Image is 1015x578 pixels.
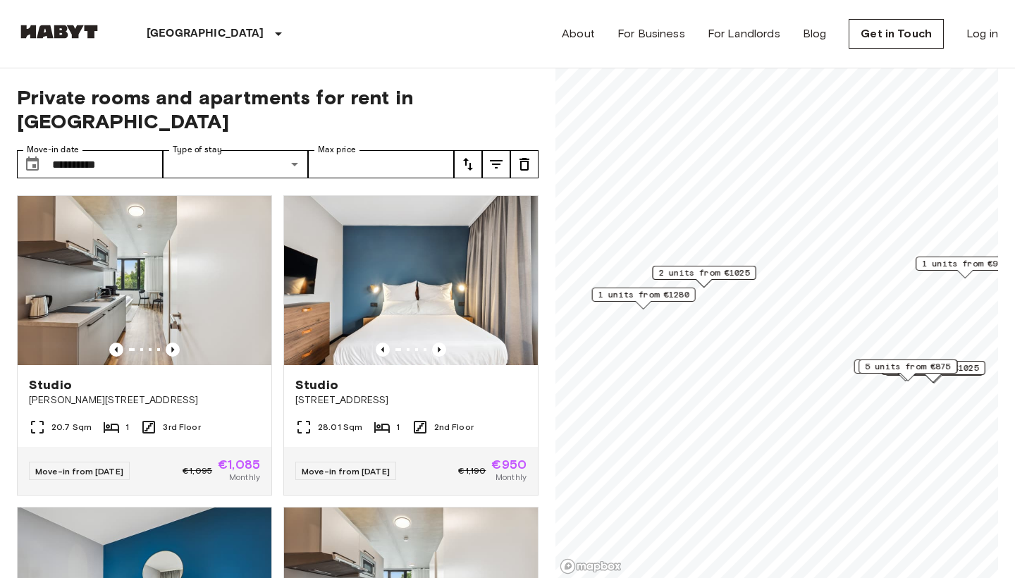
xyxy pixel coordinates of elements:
[617,25,685,42] a: For Business
[432,343,446,357] button: Previous image
[295,376,338,393] span: Studio
[17,195,272,496] a: Marketing picture of unit DE-01-086-337-01Previous imagePrevious imageStudio[PERSON_NAME][STREET_...
[318,144,356,156] label: Max price
[482,150,510,178] button: tune
[284,196,538,365] img: Marketing picture of unit DE-01-482-207-01
[562,25,595,42] a: About
[51,421,92,433] span: 20.7 Sqm
[35,466,123,476] span: Move-in from [DATE]
[173,144,222,156] label: Type of stay
[708,25,780,42] a: For Landlords
[882,361,985,383] div: Map marker
[295,393,527,407] span: [STREET_ADDRESS]
[17,25,101,39] img: Habyt
[653,266,756,288] div: Map marker
[376,343,390,357] button: Previous image
[29,393,260,407] span: [PERSON_NAME][STREET_ADDRESS]
[434,421,474,433] span: 2nd Floor
[29,376,72,393] span: Studio
[183,465,212,477] span: €1,095
[803,25,827,42] a: Blog
[125,421,129,433] span: 1
[859,359,957,381] div: Map marker
[318,421,362,433] span: 28.01 Sqm
[510,150,539,178] button: tune
[17,85,539,133] span: Private rooms and apartments for rent in [GEOGRAPHIC_DATA]
[18,150,47,178] button: Choose date, selected date is 1 Nov 2025
[396,421,400,433] span: 1
[458,465,486,477] span: €1,190
[966,25,998,42] a: Log in
[916,257,1014,278] div: Map marker
[283,195,539,496] a: Marketing picture of unit DE-01-482-207-01Previous imagePrevious imageStudio[STREET_ADDRESS]28.01...
[109,343,123,357] button: Previous image
[218,458,260,471] span: €1,085
[849,19,944,49] a: Get in Touch
[163,421,200,433] span: 3rd Floor
[491,458,527,471] span: €950
[598,288,689,301] span: 1 units from €1280
[560,558,622,574] a: Mapbox logo
[18,196,271,365] img: Marketing picture of unit DE-01-086-337-01
[147,25,264,42] p: [GEOGRAPHIC_DATA]
[229,471,260,484] span: Monthly
[27,144,79,156] label: Move-in date
[854,359,958,381] div: Map marker
[922,257,1008,270] span: 1 units from €980
[166,343,180,357] button: Previous image
[302,466,390,476] span: Move-in from [DATE]
[496,471,527,484] span: Monthly
[888,362,979,374] span: 3 units from €1025
[592,288,696,309] div: Map marker
[865,360,951,373] span: 5 units from €875
[659,266,750,279] span: 2 units from €1025
[454,150,482,178] button: tune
